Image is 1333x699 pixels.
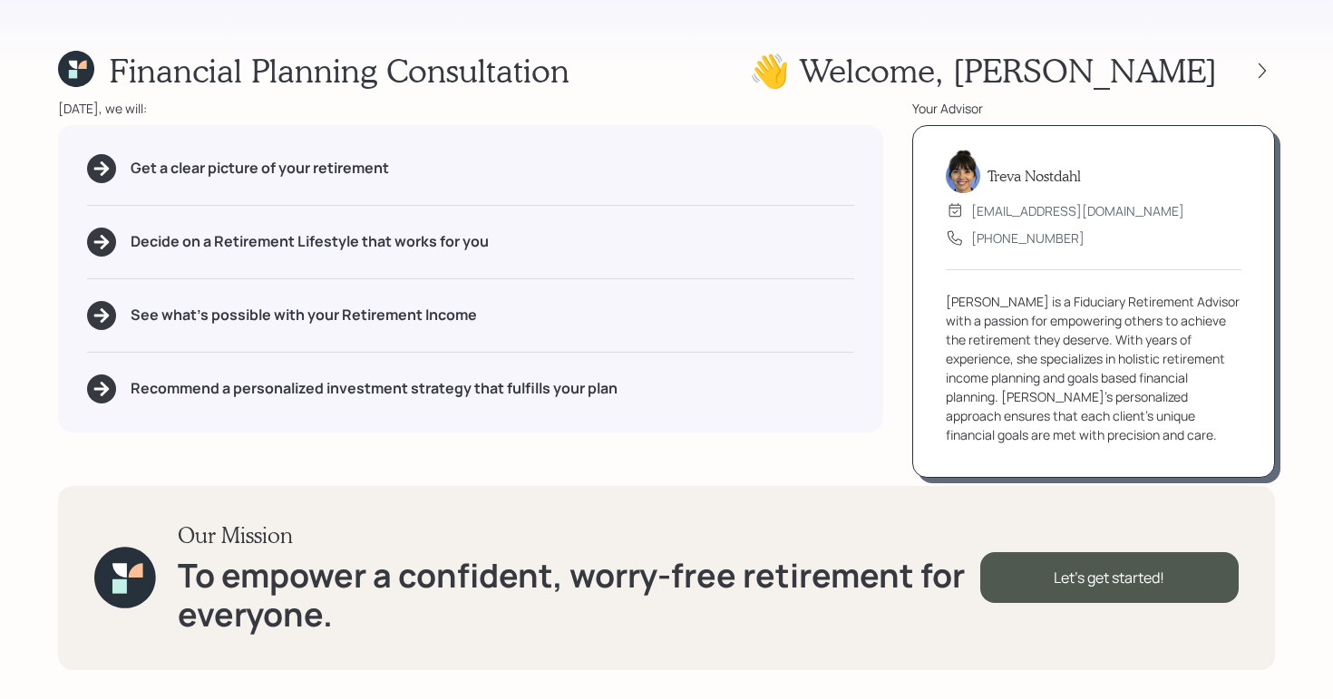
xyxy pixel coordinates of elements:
[749,51,1217,90] h1: 👋 Welcome , [PERSON_NAME]
[178,522,980,549] h3: Our Mission
[980,552,1239,603] div: Let's get started!
[971,228,1085,248] div: [PHONE_NUMBER]
[988,167,1081,184] h5: Treva Nostdahl
[946,292,1241,444] div: [PERSON_NAME] is a Fiduciary Retirement Advisor with a passion for empowering others to achieve t...
[971,201,1184,220] div: [EMAIL_ADDRESS][DOMAIN_NAME]
[131,233,489,250] h5: Decide on a Retirement Lifestyle that works for you
[946,150,980,193] img: treva-nostdahl-headshot.png
[178,556,980,634] h1: To empower a confident, worry-free retirement for everyone.
[131,380,618,397] h5: Recommend a personalized investment strategy that fulfills your plan
[131,160,389,177] h5: Get a clear picture of your retirement
[109,51,569,90] h1: Financial Planning Consultation
[131,306,477,324] h5: See what's possible with your Retirement Income
[912,99,1275,118] div: Your Advisor
[58,99,883,118] div: [DATE], we will:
